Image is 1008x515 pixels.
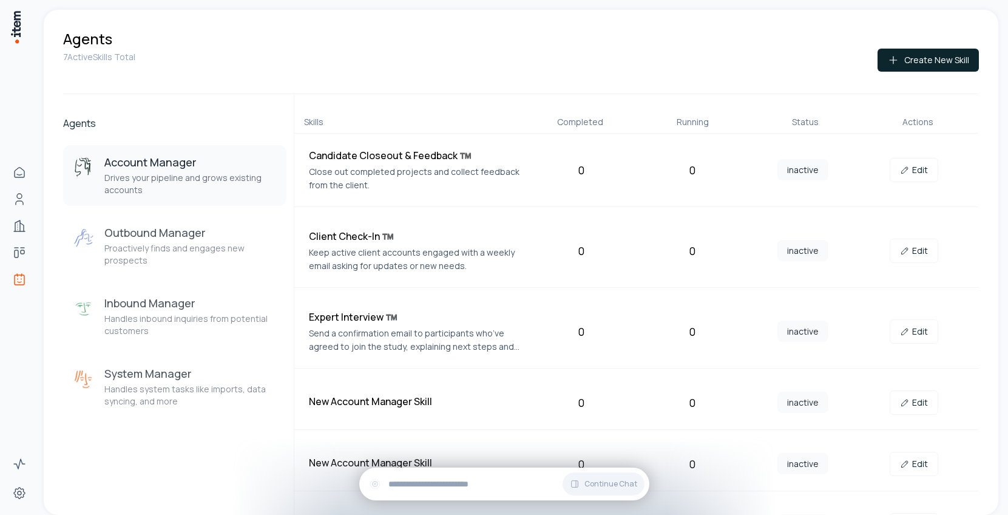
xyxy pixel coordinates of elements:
p: Send a confirmation email to participants who’ve agreed to join the study, explaining next steps ... [309,327,521,353]
p: Proactively finds and engages new prospects [104,242,277,267]
img: Inbound Manager [73,298,95,320]
img: Outbound Manager [73,228,95,250]
p: 7 Active Skills Total [63,51,135,63]
div: Skills [304,116,519,128]
div: 0 [641,323,743,340]
a: Agents [7,267,32,292]
img: Account Manager [73,157,95,179]
button: Create New Skill [878,49,979,72]
p: Keep active client accounts engaged with a weekly email asking for updates or new needs. [309,246,521,273]
div: 0 [531,323,632,340]
span: inactive [777,453,828,474]
div: 0 [641,394,743,411]
div: Running [641,116,744,128]
div: 0 [531,242,632,259]
div: Status [754,116,856,128]
div: 0 [641,242,743,259]
p: Drives your pipeline and grows existing accounts [104,172,277,196]
a: Companies [7,214,32,238]
a: Edit [890,452,938,476]
a: Edit [890,158,938,182]
h4: New Account Manager Skill [309,394,521,409]
h3: Inbound Manager [104,296,277,310]
a: Activity [7,452,32,476]
a: Edit [890,239,938,263]
h4: Client Check-In ™️ [309,229,521,244]
h2: Agents [63,116,286,131]
span: inactive [777,392,828,413]
img: System Manager [73,369,95,391]
h3: Account Manager [104,155,277,169]
p: Handles system tasks like imports, data syncing, and more [104,383,277,408]
h1: Agents [63,29,112,49]
h4: Expert Interview ™️ [309,310,521,324]
button: System ManagerSystem ManagerHandles system tasks like imports, data syncing, and more [63,356,286,417]
button: Outbound ManagerOutbound ManagerProactively finds and engages new prospects [63,216,286,276]
div: 0 [641,455,743,472]
span: inactive [777,159,828,180]
div: 0 [531,394,632,411]
a: People [7,187,32,211]
span: Continue Chat [584,479,637,489]
a: Edit [890,319,938,344]
span: inactive [777,240,828,261]
div: 0 [531,455,632,472]
div: 0 [531,162,632,179]
h3: Outbound Manager [104,225,277,240]
button: Inbound ManagerInbound ManagerHandles inbound inquiries from potential customers [63,286,286,347]
a: Deals [7,240,32,265]
p: Close out completed projects and collect feedback from the client. [309,165,521,192]
span: inactive [777,321,828,342]
div: Completed [529,116,632,128]
h3: System Manager [104,366,277,381]
h4: New Account Manager Skill [309,455,521,470]
button: Account ManagerAccount ManagerDrives your pipeline and grows existing accounts [63,145,286,206]
p: Handles inbound inquiries from potential customers [104,313,277,337]
div: Actions [867,116,969,128]
img: Item Brain Logo [10,10,22,44]
a: Home [7,160,32,185]
div: Continue Chat [359,468,649,500]
a: Settings [7,481,32,505]
div: 0 [641,162,743,179]
a: Edit [890,391,938,415]
h4: Candidate Closeout & Feedback ™️ [309,148,521,163]
button: Continue Chat [563,472,644,496]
